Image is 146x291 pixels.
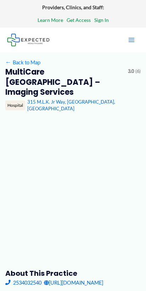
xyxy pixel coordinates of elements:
[67,16,91,25] a: Get Access
[7,34,50,46] img: Expected Healthcare Logo - side, dark font, small
[5,100,25,110] div: Hospital
[5,278,41,287] a: 2534032540
[94,16,109,25] a: Sign In
[5,59,12,65] span: ←
[5,58,40,67] a: ←Back to Map
[44,278,103,287] a: [URL][DOMAIN_NAME]
[42,4,104,10] strong: Providers, Clinics, and Staff:
[128,67,134,76] span: 3.0
[27,99,115,111] a: 315 M.L.K. Jr Way, [GEOGRAPHIC_DATA], [GEOGRAPHIC_DATA]
[38,16,63,25] a: Learn More
[135,67,141,76] span: (6)
[5,269,141,278] h3: About this practice
[5,67,123,97] h2: MultiCare [GEOGRAPHIC_DATA] – Imaging Services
